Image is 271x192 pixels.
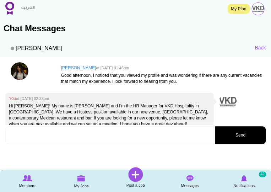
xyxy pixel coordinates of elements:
button: Send [215,126,266,144]
small: at [DATE] 01:46pm [96,66,129,70]
img: Home [5,2,14,15]
a: العربية [18,1,39,15]
a: Notifications Notifications 42 [217,171,271,191]
img: Browse Members [22,175,32,181]
small: at [DATE] 02:23pm [16,96,49,101]
span: Post a Job [126,182,145,189]
h1: Chat Messages [4,24,271,33]
img: Post a Job [128,167,143,182]
span: Members [19,182,35,189]
h4: [PERSON_NAME] [61,66,262,70]
h4: [PERSON_NAME] [5,42,63,54]
img: My Jobs [77,175,85,181]
a: Post a Job Post a Job [108,167,163,189]
img: Notifications [241,175,247,181]
p: Hi [PERSON_NAME]! My name is [PERSON_NAME] and I’m the HR Manager for VKD Hospitality in [GEOGRAP... [9,103,210,128]
img: Messages [186,175,193,181]
a: Back [255,44,266,51]
h4: You [9,96,210,101]
a: My Jobs My Jobs [54,171,109,191]
span: Messages [181,182,199,189]
span: My Jobs [74,182,88,190]
a: My Plan [227,4,250,14]
span: Notifications [233,182,255,189]
small: 42 [259,171,266,177]
p: Good afternoon, I noticed that you viewed my profile and was wondering if there are any current v... [61,73,262,85]
a: Messages Messages [163,171,217,191]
